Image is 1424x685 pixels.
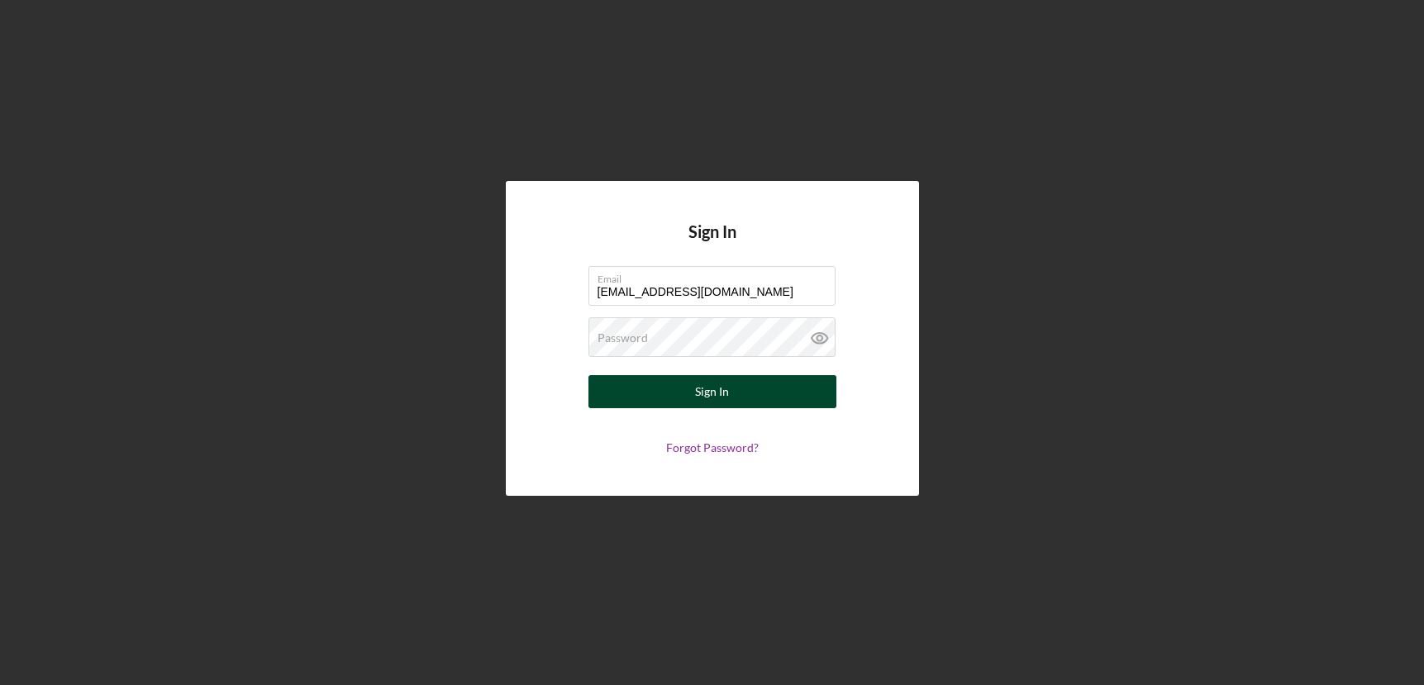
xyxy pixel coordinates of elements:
a: Forgot Password? [666,440,759,454]
label: Password [598,331,648,345]
label: Email [598,267,836,285]
button: Sign In [588,375,836,408]
h4: Sign In [688,222,736,266]
div: Sign In [695,375,729,408]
